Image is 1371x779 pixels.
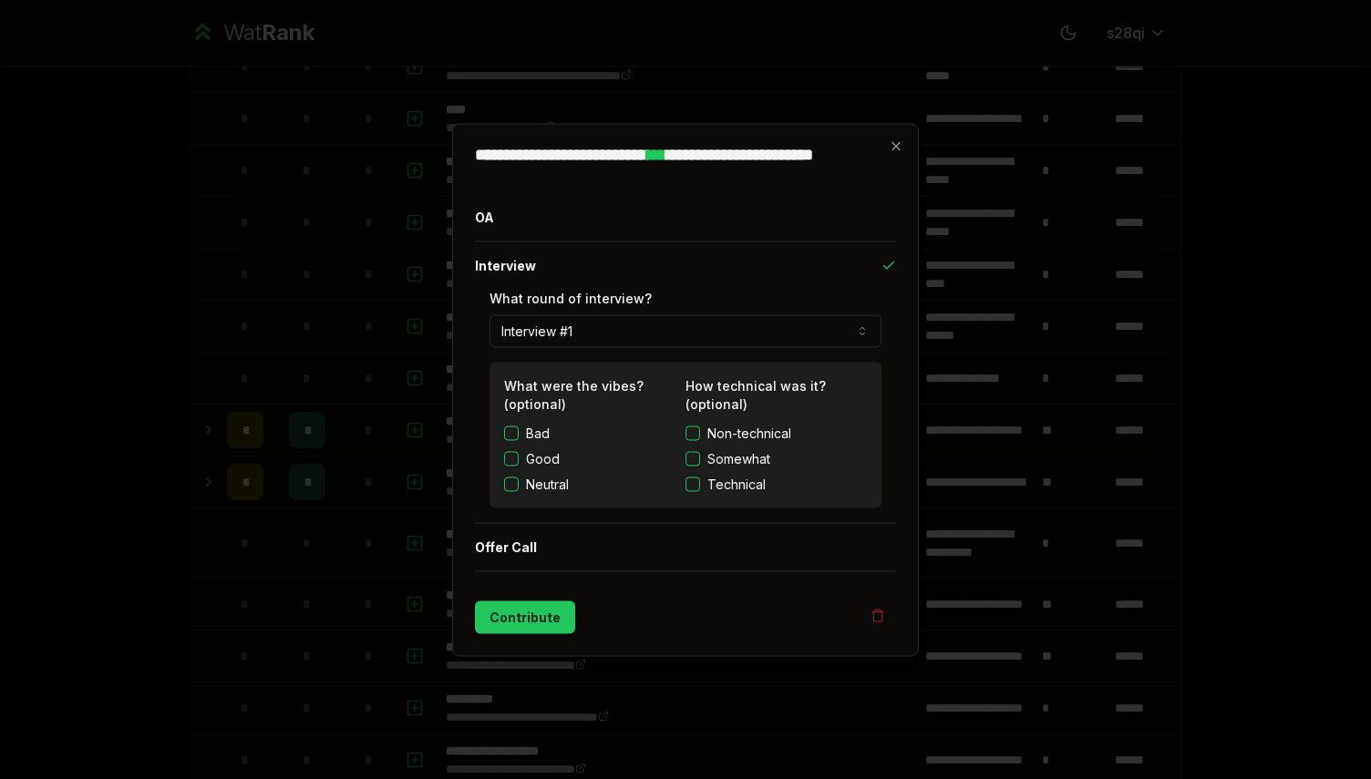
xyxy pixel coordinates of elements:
button: Technical [685,477,700,491]
button: Contribute [475,600,575,633]
div: Interview [475,289,896,522]
button: Offer Call [475,523,896,570]
span: Somewhat [707,449,770,467]
button: Somewhat [685,451,700,466]
span: Non-technical [707,424,791,442]
label: Neutral [526,475,569,493]
label: What round of interview? [490,290,652,305]
button: Non-technical [685,425,700,440]
span: Technical [707,475,766,493]
button: Interview [475,241,896,289]
label: Bad [526,424,550,442]
label: What were the vibes? (optional) [504,377,644,411]
button: OA [475,193,896,241]
label: Good [526,449,560,467]
label: How technical was it? (optional) [685,377,826,411]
